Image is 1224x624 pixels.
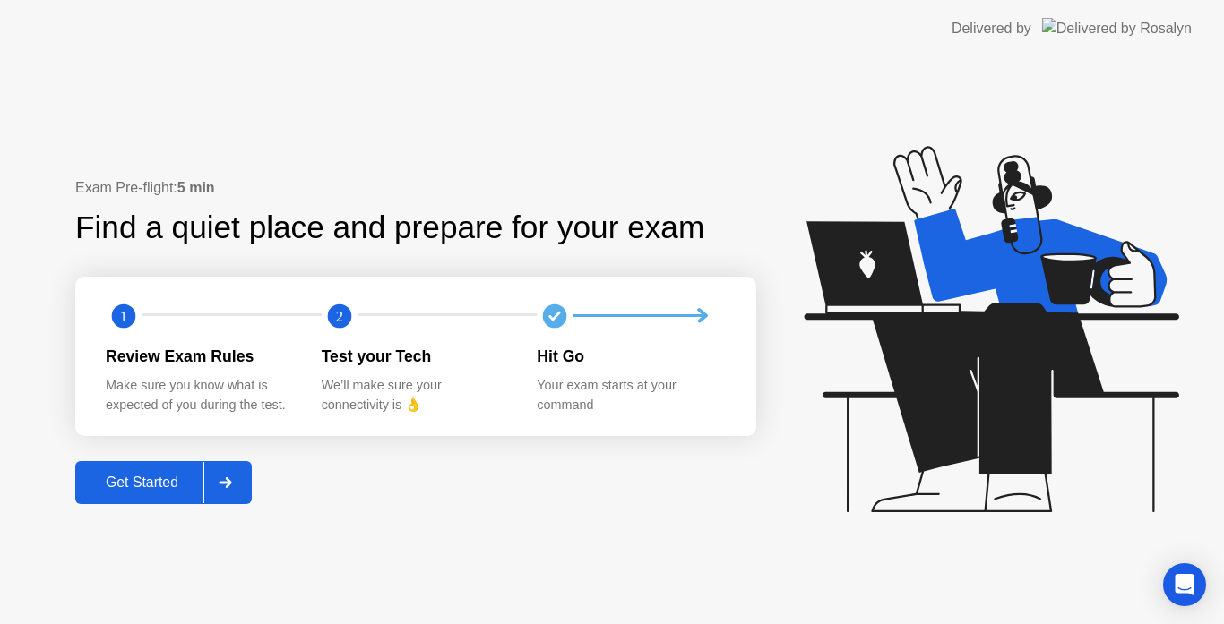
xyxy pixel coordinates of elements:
[1042,18,1192,38] img: Delivered by Rosalyn
[336,307,343,324] text: 2
[75,461,252,504] button: Get Started
[75,204,707,252] div: Find a quiet place and prepare for your exam
[537,376,724,415] div: Your exam starts at your command
[322,376,509,415] div: We’ll make sure your connectivity is 👌
[75,177,756,199] div: Exam Pre-flight:
[81,474,203,491] div: Get Started
[952,18,1031,39] div: Delivered by
[106,376,293,415] div: Make sure you know what is expected of you during the test.
[106,345,293,368] div: Review Exam Rules
[537,345,724,368] div: Hit Go
[177,180,215,195] b: 5 min
[1163,563,1206,606] div: Open Intercom Messenger
[322,345,509,368] div: Test your Tech
[120,307,127,324] text: 1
